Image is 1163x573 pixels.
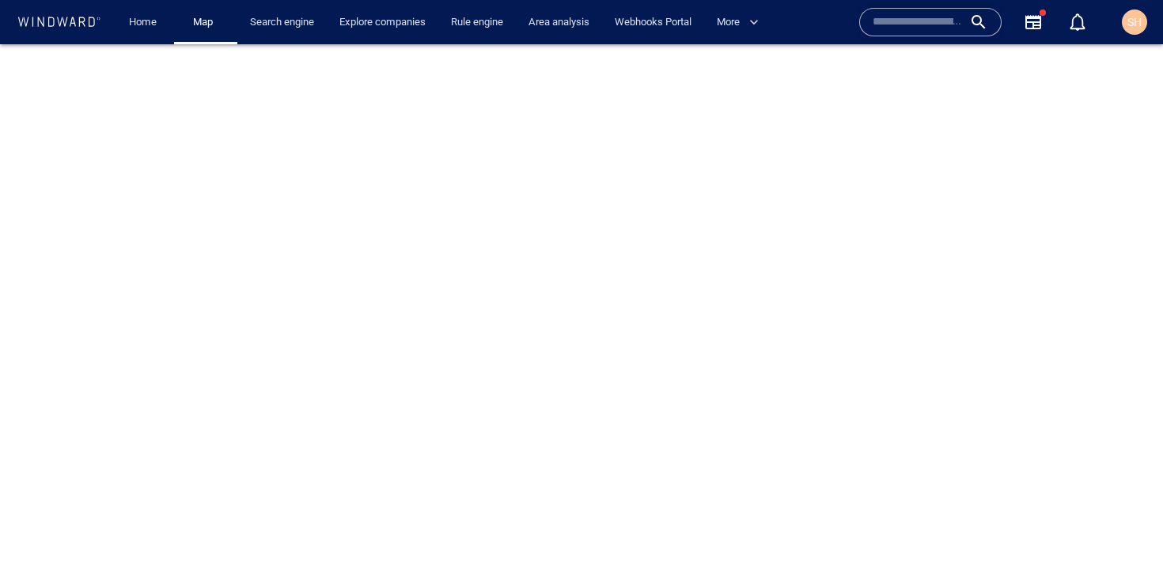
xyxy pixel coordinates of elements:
[1096,502,1151,561] iframe: Chat
[445,9,510,36] a: Rule engine
[710,9,772,36] button: More
[522,9,596,36] a: Area analysis
[244,9,320,36] a: Search engine
[608,9,698,36] a: Webhooks Portal
[333,9,432,36] a: Explore companies
[117,9,168,36] button: Home
[1119,6,1150,38] button: SH
[123,9,163,36] a: Home
[717,13,759,32] span: More
[1068,13,1087,32] div: Notification center
[187,9,225,36] a: Map
[1127,16,1142,28] span: SH
[180,9,231,36] button: Map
